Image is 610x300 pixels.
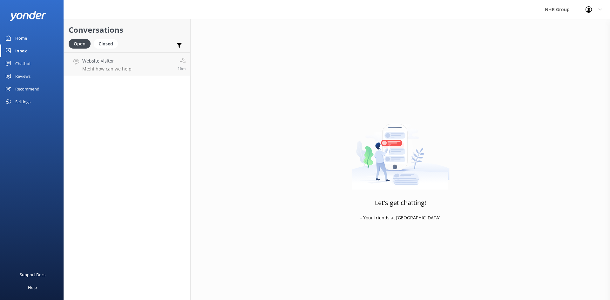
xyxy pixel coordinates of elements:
[178,66,186,71] span: Sep 15 2025 02:13pm (UTC +12:00) Pacific/Auckland
[82,66,132,72] p: Me: hi how can we help
[69,40,94,47] a: Open
[351,110,450,190] img: artwork of a man stealing a conversation from at giant smartphone
[375,198,426,208] h3: Let's get chatting!
[94,40,121,47] a: Closed
[94,39,118,49] div: Closed
[69,39,91,49] div: Open
[82,57,132,64] h4: Website Visitor
[15,83,39,95] div: Recommend
[15,32,27,44] div: Home
[15,70,30,83] div: Reviews
[28,281,37,294] div: Help
[15,95,30,108] div: Settings
[20,268,45,281] div: Support Docs
[10,11,46,21] img: yonder-white-logo.png
[69,24,186,36] h2: Conversations
[15,57,31,70] div: Chatbot
[64,52,190,76] a: Website VisitorMe:hi how can we help16m
[15,44,27,57] div: Inbox
[360,214,441,221] p: - Your friends at [GEOGRAPHIC_DATA]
